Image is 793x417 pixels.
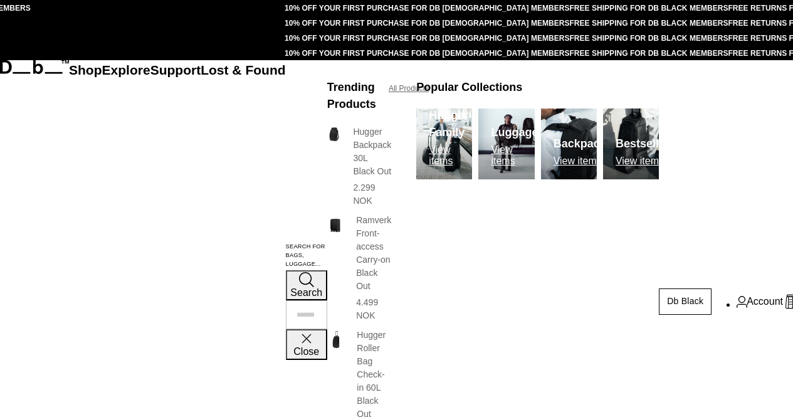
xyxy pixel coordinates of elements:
[69,63,102,77] a: Shop
[554,156,612,167] p: View items
[327,214,344,235] img: Ramverk Front-access Carry-on Black Out
[389,83,429,94] a: All Products
[616,156,676,167] p: View items
[285,19,569,28] a: 10% OFF YOUR FIRST PURCHASE FOR DB [DEMOGRAPHIC_DATA] MEMBERS
[541,108,597,179] img: Db
[285,4,569,13] a: 10% OFF YOUR FIRST PURCHASE FOR DB [DEMOGRAPHIC_DATA] MEMBERS
[150,63,201,77] a: Support
[285,49,569,58] a: 10% OFF YOUR FIRST PURCHASE FOR DB [DEMOGRAPHIC_DATA] MEMBERS
[429,144,472,167] p: View items
[747,294,783,309] span: Account
[286,329,327,359] button: Close
[491,124,538,141] h3: Luggage
[102,63,150,77] a: Explore
[356,297,378,320] span: 4.499 NOK
[570,34,728,43] a: FREE SHIPPING FOR DB BLACK MEMBERS
[290,287,322,298] span: Search
[491,144,538,167] p: View items
[327,329,344,351] img: Hugger Roller Bag Check-in 60L Black Out
[353,182,375,206] span: 2.299 NOK
[570,19,728,28] a: FREE SHIPPING FOR DB BLACK MEMBERS
[416,79,522,96] h3: Popular Collections
[285,34,569,43] a: 10% OFF YOUR FIRST PURCHASE FOR DB [DEMOGRAPHIC_DATA] MEMBERS
[737,294,783,309] a: Account
[541,108,597,179] a: Db Backpacks View items
[416,108,472,179] a: Db Hugger Family View items
[293,346,319,357] span: Close
[478,108,534,179] a: Db Luggage View items
[356,214,391,293] h3: Ramverk Front-access Carry-on Black Out
[327,125,391,208] a: Hugger Backpack 30L Black Out Hugger Backpack 30L Black Out 2.299 NOK
[659,288,712,315] a: Db Black
[603,108,659,179] img: Db
[327,79,376,113] h3: Trending Products
[429,107,472,141] h3: Hugger Family
[327,125,341,143] img: Hugger Backpack 30L Black Out
[570,4,728,13] a: FREE SHIPPING FOR DB BLACK MEMBERS
[603,108,659,179] a: Db Bestsellers View items
[554,135,612,152] h3: Backpacks
[353,125,391,178] h3: Hugger Backpack 30L Black Out
[616,135,676,152] h3: Bestsellers
[286,243,327,269] label: Search for Bags, Luggage...
[286,270,327,300] button: Search
[478,108,534,179] img: Db
[201,63,285,77] a: Lost & Found
[327,214,391,322] a: Ramverk Front-access Carry-on Black Out Ramverk Front-access Carry-on Black Out 4.499 NOK
[570,49,728,58] a: FREE SHIPPING FOR DB BLACK MEMBERS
